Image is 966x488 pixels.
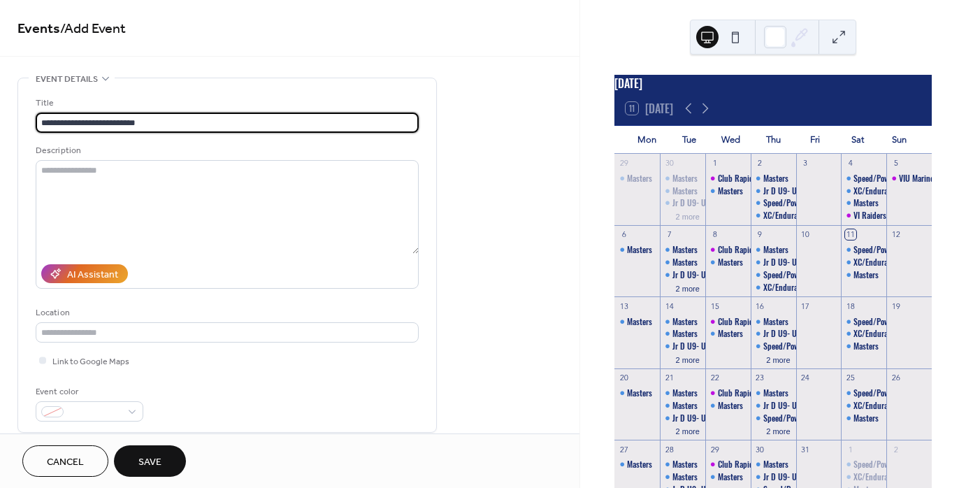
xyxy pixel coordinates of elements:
button: AI Assistant [41,264,128,283]
a: Cancel [22,445,108,477]
div: Masters [751,316,796,328]
div: Speed/Power U16-U20 [841,173,886,185]
div: 22 [709,373,720,383]
div: Speed/Power U16-U20 [841,244,886,256]
div: XC/Endurance U16-U20 [841,328,886,340]
div: Speed/Power U16-U20 [763,340,836,352]
div: Speed/Power U16-U20 [751,197,796,209]
div: Masters [660,316,705,328]
div: 21 [664,373,675,383]
div: XC/Endurance U16-U20 [841,400,886,412]
div: Club Rapide [705,173,751,185]
div: Masters [614,316,660,328]
div: Jr D U9- U13 [763,328,805,340]
div: 26 [891,373,901,383]
button: Save [114,445,186,477]
div: Masters [672,459,698,471]
div: 25 [845,373,856,383]
div: Sun [879,126,921,154]
div: 19 [891,301,901,311]
div: Speed/Power U16-U20 [763,197,836,209]
div: 17 [800,301,811,311]
div: Masters [705,328,751,340]
div: 13 [619,301,629,311]
div: 30 [664,158,675,168]
div: 28 [664,444,675,454]
div: Masters [614,173,660,185]
div: Jr D U9- U13 [751,257,796,268]
div: Speed/Power U16-U20 [853,316,926,328]
span: Cancel [47,455,84,470]
div: 1 [709,158,720,168]
div: 10 [800,229,811,240]
div: Masters [660,471,705,483]
div: Masters [672,400,698,412]
div: Club Rapide [705,459,751,471]
div: Jr D U9- U13 [751,328,796,340]
div: Club Rapide [705,387,751,399]
div: Masters [718,471,743,483]
div: Speed/Power U16-U20 [853,387,926,399]
div: Masters [718,400,743,412]
div: Masters [718,257,743,268]
div: 8 [709,229,720,240]
div: Masters [660,459,705,471]
div: Speed/Power U16-U20 [853,173,926,185]
div: Thu [752,126,794,154]
div: Mon [626,126,668,154]
button: 2 more [670,282,705,294]
div: Speed/Power U16-U20 [751,412,796,424]
div: Masters [841,269,886,281]
div: Masters [614,387,660,399]
div: Location [36,306,416,320]
div: 11 [845,229,856,240]
div: VIU Mariners referees [886,173,932,185]
div: Masters [841,197,886,209]
div: 14 [664,301,675,311]
button: 2 more [670,353,705,365]
div: 1 [845,444,856,454]
span: / Add Event [60,15,126,43]
div: Masters [705,257,751,268]
div: Masters [841,412,886,424]
div: Masters [672,316,698,328]
div: 15 [709,301,720,311]
div: Masters [718,328,743,340]
div: Speed/Power U16-U20 [853,459,926,471]
div: Jr D U9- U13 [751,400,796,412]
div: Wed [710,126,752,154]
div: Masters [660,400,705,412]
div: Masters [751,387,796,399]
div: Title [36,96,416,110]
div: Masters [751,244,796,256]
span: Link to Google Maps [52,354,129,369]
div: Masters [614,244,660,256]
div: Jr D U9- U13 [660,412,705,424]
div: Speed/Power U16-U20 [853,244,926,256]
div: Club Rapide [718,387,757,399]
div: Masters [853,269,879,281]
div: Masters [672,185,698,197]
div: Masters [705,400,751,412]
div: Jr D U9- U13 [660,340,705,352]
span: Save [138,455,161,470]
div: 20 [619,373,629,383]
div: Speed/Power U16-U20 [763,412,836,424]
span: Event details [36,72,98,87]
div: 27 [619,444,629,454]
div: Jr D U9- U13 [660,197,705,209]
div: XC/Endurance U16-20 [763,210,835,222]
div: Fri [794,126,836,154]
div: Jr D U9- U13 [763,471,805,483]
div: Jr D U9- U13 [763,400,805,412]
div: Masters [627,173,652,185]
div: Masters [660,387,705,399]
div: Event color [36,385,140,399]
div: Club Rapide [718,244,757,256]
div: VI Raiders referees [853,210,914,222]
div: Masters [660,173,705,185]
div: 30 [755,444,765,454]
div: Masters [672,471,698,483]
div: Masters [718,185,743,197]
a: Events [17,15,60,43]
